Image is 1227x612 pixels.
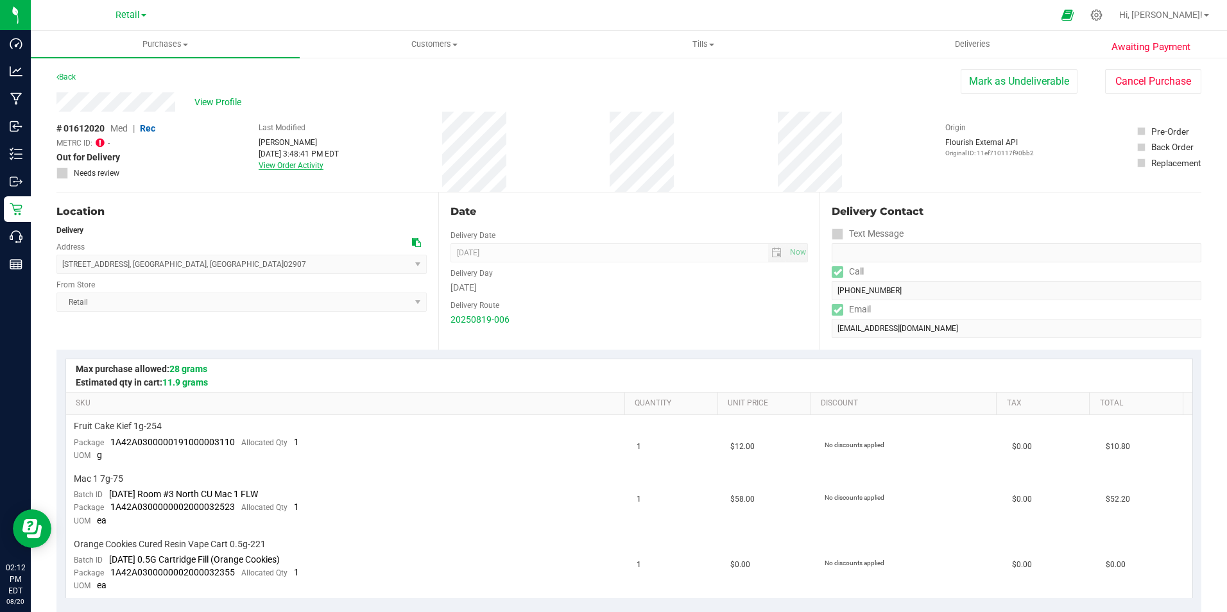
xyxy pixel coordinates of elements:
span: ea [97,580,107,590]
span: 1 [637,441,641,453]
span: $12.00 [730,441,755,453]
a: Back [56,72,76,81]
span: $0.00 [1012,493,1032,506]
span: Tills [570,38,837,50]
span: Deliveries [938,38,1008,50]
span: Med [110,123,128,133]
span: 1 [637,493,641,506]
span: Retail [116,10,140,21]
label: Origin [945,122,966,133]
span: 11.9 grams [162,377,208,387]
div: Pre-Order [1151,125,1189,138]
a: Tills [569,31,838,58]
a: 20250819-006 [450,314,510,325]
label: Delivery Route [450,300,499,311]
inline-svg: Call Center [10,230,22,243]
span: No discounts applied [825,494,884,501]
span: 1A42A0300000191000003110 [110,437,235,447]
span: ea [97,515,107,525]
span: Purchases [31,38,300,50]
p: 08/20 [6,597,25,606]
span: 1 [294,567,299,577]
div: Copy address to clipboard [412,236,421,250]
a: Tax [1007,398,1085,409]
span: Package [74,438,104,447]
span: UOM [74,516,90,525]
inline-svg: Manufacturing [10,92,22,105]
div: [DATE] 3:48:41 PM EDT [259,148,339,160]
label: Call [832,262,864,281]
a: Discount [821,398,991,409]
span: View Profile [194,96,246,109]
strong: Delivery [56,226,83,235]
a: SKU [76,398,619,409]
iframe: Resource center [13,509,51,548]
a: Deliveries [838,31,1107,58]
span: [DATE] 0.5G Cartridge Fill (Orange Cookies) [109,554,280,565]
div: Location [56,204,427,219]
span: $10.80 [1106,441,1130,453]
span: Batch ID [74,556,103,565]
span: Max purchase allowed: [76,364,207,374]
input: Format: (999) 999-9999 [832,281,1201,300]
inline-svg: Reports [10,258,22,271]
span: Allocated Qty [241,568,287,577]
span: $52.20 [1106,493,1130,506]
label: Email [832,300,871,319]
div: Back Order [1151,140,1194,153]
button: Mark as Undeliverable [961,69,1077,94]
span: Customers [300,38,568,50]
span: $0.00 [1106,559,1126,571]
a: Customers [300,31,569,58]
span: Allocated Qty [241,438,287,447]
inline-svg: Retail [10,203,22,216]
inline-svg: Inventory [10,148,22,160]
span: 1A42A0300000002000032355 [110,567,235,577]
span: Mac 1 7g-75 [74,473,123,485]
span: Orange Cookies Cured Resin Vape Cart 0.5g-221 [74,538,266,550]
span: $0.00 [1012,559,1032,571]
span: Estimated qty in cart: [76,377,208,387]
a: Quantity [635,398,712,409]
label: From Store [56,279,95,291]
span: Fruit Cake Kief 1g-254 [74,420,162,432]
span: 1A42A0300000002000032523 [110,502,235,512]
span: 28 grams [169,364,207,374]
div: [PERSON_NAME] [259,137,339,148]
span: Package [74,503,104,512]
span: - [108,137,110,149]
span: UOM [74,581,90,590]
label: Address [56,241,85,253]
span: OUT OF SYNC! [96,137,105,149]
inline-svg: Outbound [10,175,22,188]
span: Rec [140,123,155,133]
button: Cancel Purchase [1105,69,1201,94]
span: 1 [637,559,641,571]
span: No discounts applied [825,441,884,448]
div: Flourish External API [945,137,1034,158]
label: Delivery Date [450,230,495,241]
span: | [133,123,135,133]
span: Needs review [74,167,119,179]
div: Delivery Contact [832,204,1201,219]
a: Total [1100,398,1178,409]
inline-svg: Dashboard [10,37,22,50]
label: Delivery Day [450,268,493,279]
label: Text Message [832,225,904,243]
span: Out for Delivery [56,151,120,164]
input: Format: (999) 999-9999 [832,243,1201,262]
span: 1 [294,437,299,447]
span: Package [74,568,104,577]
span: g [97,450,102,460]
span: $58.00 [730,493,755,506]
span: Awaiting Payment [1111,40,1190,55]
span: # 01612020 [56,122,105,135]
span: Hi, [PERSON_NAME]! [1119,10,1203,20]
div: Manage settings [1088,9,1104,21]
span: $0.00 [730,559,750,571]
a: View Order Activity [259,161,323,170]
div: Replacement [1151,157,1201,169]
span: METRC ID: [56,137,92,149]
span: Open Ecommerce Menu [1053,3,1082,28]
a: Purchases [31,31,300,58]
